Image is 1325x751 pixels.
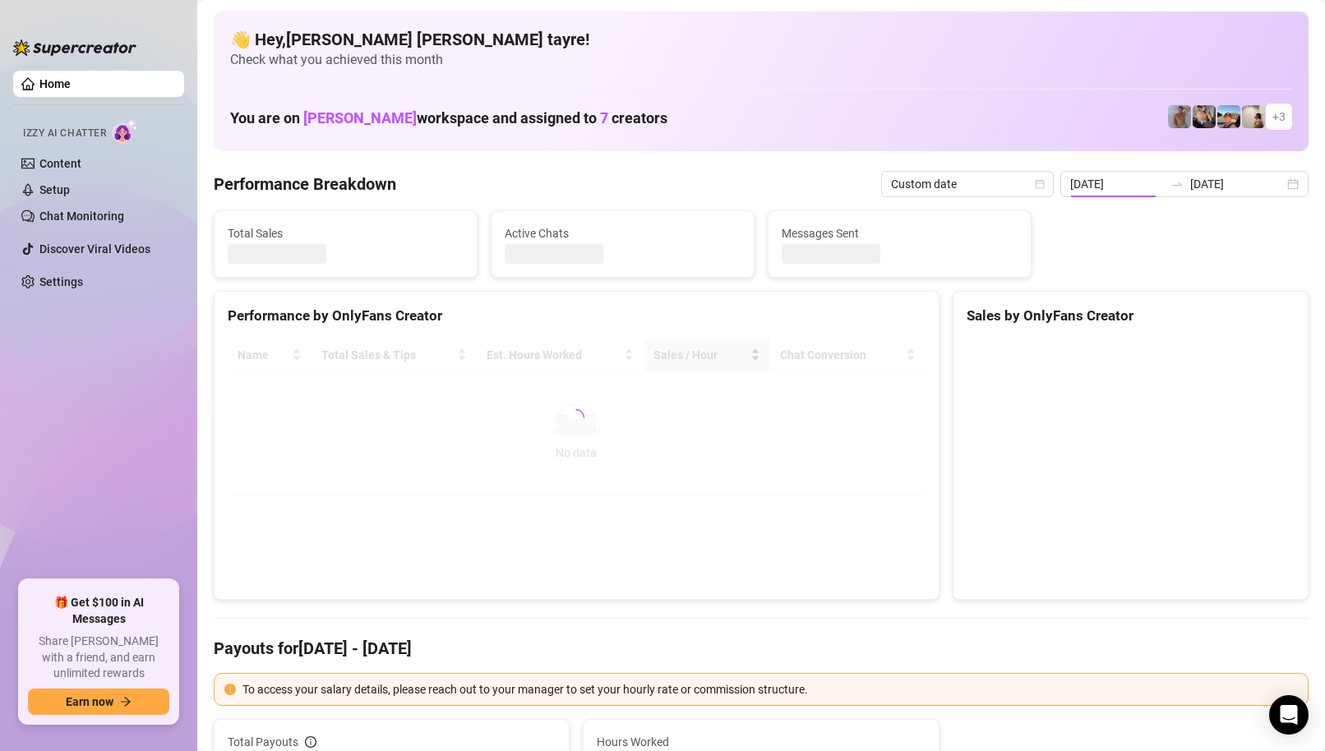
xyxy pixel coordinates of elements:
span: info-circle [305,736,316,748]
span: Check what you achieved this month [230,51,1292,69]
span: Messages Sent [782,224,1018,242]
span: Custom date [891,172,1044,196]
h4: Performance Breakdown [214,173,396,196]
span: to [1170,177,1184,191]
img: Joey [1168,105,1191,128]
a: Setup [39,183,70,196]
h4: 👋 Hey, [PERSON_NAME] [PERSON_NAME] tayre ! [230,28,1292,51]
a: Content [39,157,81,170]
h4: Payouts for [DATE] - [DATE] [214,637,1309,660]
img: logo-BBDzfeDw.svg [13,39,136,56]
img: Ralphy [1242,105,1265,128]
div: Sales by OnlyFans Creator [967,305,1295,327]
button: Earn nowarrow-right [28,689,169,715]
span: swap-right [1170,177,1184,191]
span: Izzy AI Chatter [23,126,106,141]
span: Total Payouts [228,733,298,751]
h1: You are on workspace and assigned to creators [230,109,667,127]
span: Share [PERSON_NAME] with a friend, and earn unlimited rewards [28,634,169,682]
span: [PERSON_NAME] [303,109,417,127]
a: Home [39,77,71,90]
span: loading [568,409,584,426]
span: 🎁 Get $100 in AI Messages [28,595,169,627]
a: Discover Viral Videos [39,242,150,256]
span: calendar [1035,179,1045,189]
a: Settings [39,275,83,288]
span: Active Chats [505,224,741,242]
div: Performance by OnlyFans Creator [228,305,926,327]
span: + 3 [1272,108,1286,126]
span: Earn now [66,695,113,708]
span: Total Sales [228,224,464,242]
span: 7 [600,109,608,127]
a: Chat Monitoring [39,210,124,223]
input: Start date [1070,175,1164,193]
img: AI Chatter [113,119,138,143]
input: End date [1190,175,1284,193]
span: Hours Worked [597,733,925,751]
div: To access your salary details, please reach out to your manager to set your hourly rate or commis... [242,680,1298,698]
span: exclamation-circle [224,684,236,695]
div: Open Intercom Messenger [1269,695,1309,735]
img: Zach [1217,105,1240,128]
img: George [1193,105,1216,128]
span: arrow-right [120,696,132,707]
